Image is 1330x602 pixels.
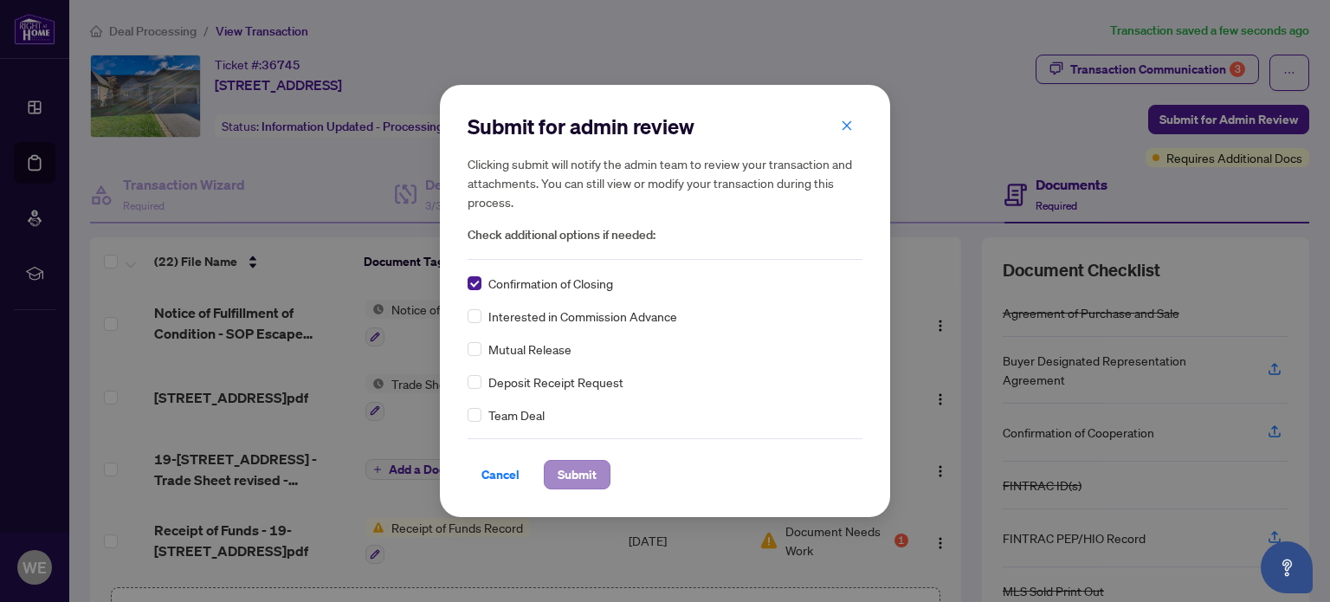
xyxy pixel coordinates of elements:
[488,274,613,293] span: Confirmation of Closing
[841,120,853,132] span: close
[544,460,610,489] button: Submit
[488,372,623,392] span: Deposit Receipt Request
[558,461,597,489] span: Submit
[468,154,862,211] h5: Clicking submit will notify the admin team to review your transaction and attachments. You can st...
[488,307,677,326] span: Interested in Commission Advance
[468,225,862,245] span: Check additional options if needed:
[481,461,520,489] span: Cancel
[468,460,533,489] button: Cancel
[468,113,862,140] h2: Submit for admin review
[488,405,545,424] span: Team Deal
[1261,541,1313,593] button: Open asap
[488,340,571,359] span: Mutual Release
